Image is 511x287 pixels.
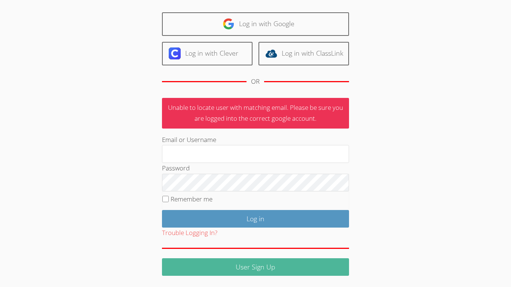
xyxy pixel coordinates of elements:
img: google-logo-50288ca7cdecda66e5e0955fdab243c47b7ad437acaf1139b6f446037453330a.svg [223,18,235,30]
img: clever-logo-6eab21bc6e7a338710f1a6ff85c0baf02591cd810cc4098c63d3a4b26e2feb20.svg [169,47,181,59]
img: classlink-logo-d6bb404cc1216ec64c9a2012d9dc4662098be43eaf13dc465df04b49fa7ab582.svg [265,47,277,59]
input: Log in [162,210,349,228]
label: Password [162,164,190,172]
label: Email or Username [162,135,216,144]
label: Remember me [171,195,212,203]
button: Trouble Logging In? [162,228,217,238]
a: Log in with Clever [162,42,253,65]
div: OR [251,76,260,87]
p: Unable to locate user with matching email. Please be sure you are logged into the correct google ... [162,98,349,129]
a: Log in with ClassLink [258,42,349,65]
a: User Sign Up [162,258,349,276]
a: Log in with Google [162,12,349,36]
